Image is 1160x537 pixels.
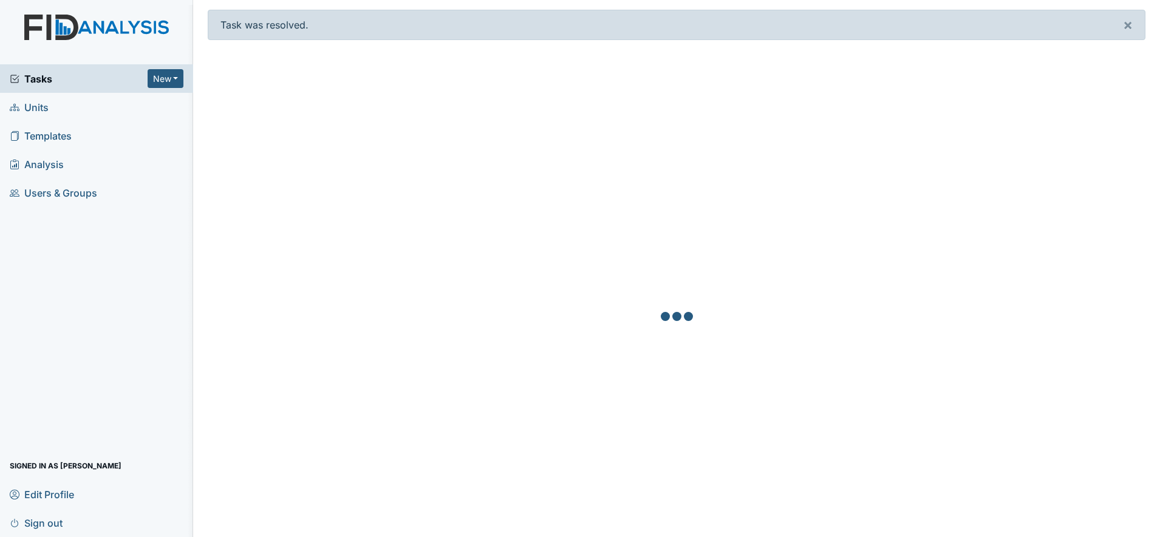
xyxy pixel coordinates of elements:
[10,485,74,504] span: Edit Profile
[10,72,148,86] a: Tasks
[10,155,64,174] span: Analysis
[1123,16,1133,33] span: ×
[148,69,184,88] button: New
[10,126,72,145] span: Templates
[208,10,1145,40] div: Task was resolved.
[10,456,121,475] span: Signed in as [PERSON_NAME]
[10,98,49,117] span: Units
[10,183,97,202] span: Users & Groups
[1111,10,1145,39] button: ×
[10,513,63,532] span: Sign out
